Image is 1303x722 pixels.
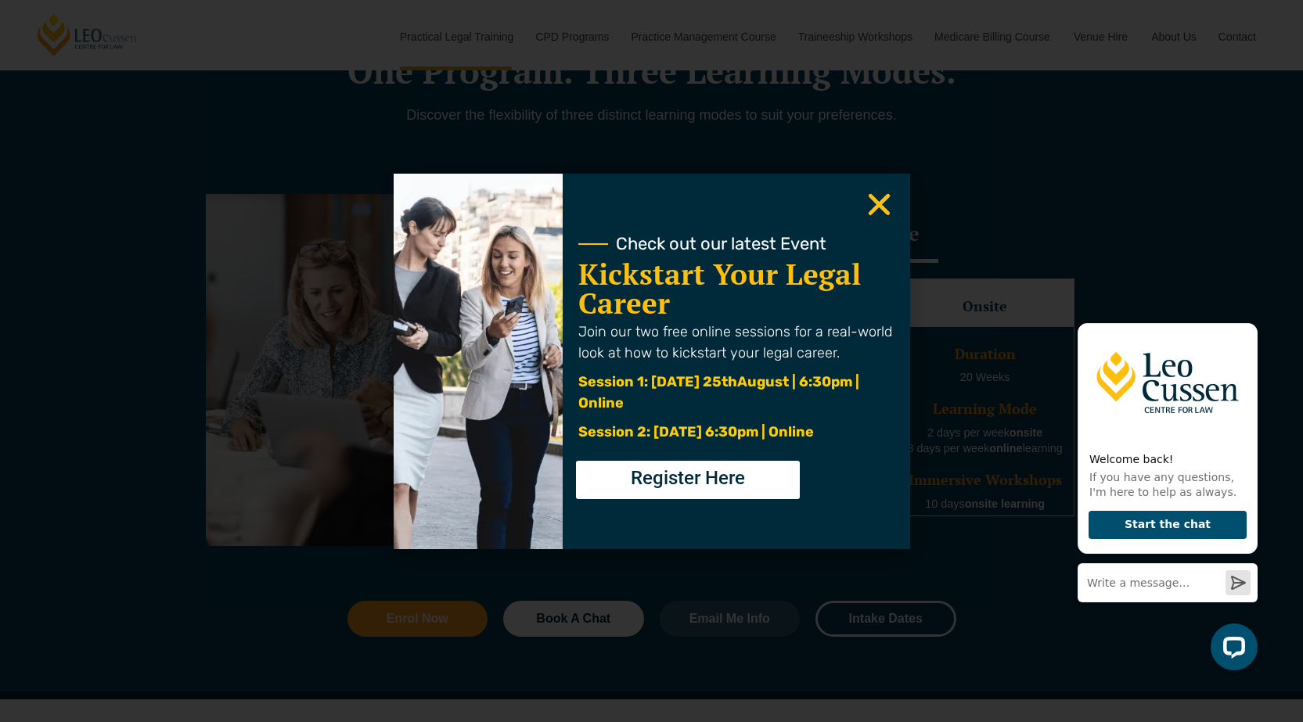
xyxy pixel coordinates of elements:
span: Session 1: [DATE] 25 [578,373,722,390]
span: Register Here [631,469,745,487]
a: Kickstart Your Legal Career [578,255,861,322]
span: Session 2: [DATE] 6:30pm | Online [578,423,814,440]
span: August | 6:30pm | Online [578,373,859,411]
span: Check out our latest Event [616,235,826,253]
span: th [722,373,737,390]
a: Close [864,189,894,220]
iframe: LiveChat chat widget [1065,293,1264,683]
a: Register Here [576,461,800,499]
span: Join our two free online sessions for a real-world look at how to kickstart your legal career. [578,323,892,361]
